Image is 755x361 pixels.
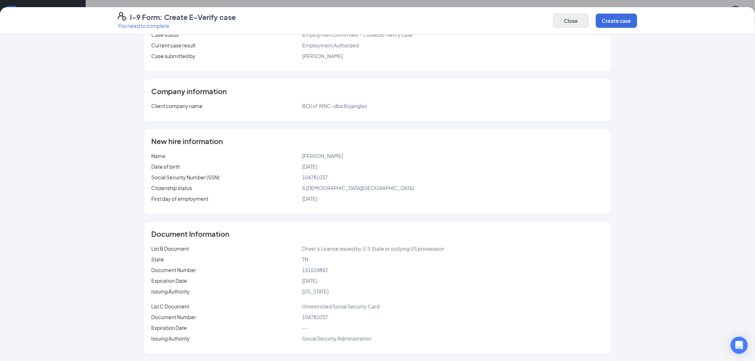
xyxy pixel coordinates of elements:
[596,14,637,28] button: Create case
[151,153,166,159] span: Name
[151,174,219,180] span: Social Security Number (SSN)
[302,267,328,273] span: 151524842
[302,31,413,38] span: Employment confirmed・Closed E-Verify case
[151,103,203,109] span: Client company name
[151,185,192,191] span: Citizenship status
[731,337,748,354] div: Open Intercom Messenger
[302,153,343,159] span: [PERSON_NAME]
[130,12,236,22] h4: I-9 Form: Create E-Verify case
[302,163,317,170] span: [DATE]
[302,256,308,263] span: TN
[151,195,208,202] span: First day of employment
[151,278,187,284] span: Expiration Date
[118,12,126,21] svg: FormI9EVerifyIcon
[118,22,236,29] p: You need to complete
[302,288,329,295] span: [US_STATE]
[302,174,328,180] span: 104781037
[151,42,196,49] span: Current case result
[151,288,190,295] span: Issuing Authority
[151,267,196,273] span: Document Number
[151,256,164,263] span: State
[302,314,328,320] span: 104781037
[302,53,343,59] span: [PERSON_NAME]
[151,314,196,320] span: Document Number
[151,303,189,310] span: List C Document
[151,88,227,95] span: Company information
[151,245,189,252] span: List B Document
[151,325,187,331] span: Expiration Date
[302,42,359,49] span: Employment Authorized
[151,163,180,170] span: Date of birth
[553,14,589,28] button: Close
[151,53,196,59] span: Case submitted by
[302,185,414,191] span: A [DEMOGRAPHIC_DATA][GEOGRAPHIC_DATA]
[151,335,190,342] span: Issuing Authority
[302,245,445,252] span: Driver’s License issued by U.S State or outlying US possession
[302,195,317,202] span: [DATE]
[302,103,367,109] span: BOJ of WNC-dba Bojangles
[302,335,371,342] span: Social Security Administration
[151,230,229,238] span: Document Information
[151,138,223,145] span: New hire information
[302,278,317,284] span: [DATE]
[302,303,380,310] span: Unrestricted Social Security Card
[151,31,179,38] span: Case status
[302,325,307,331] span: --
